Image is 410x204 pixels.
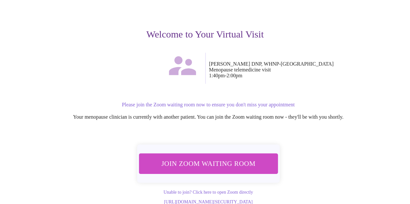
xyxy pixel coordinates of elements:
h3: Welcome to Your Virtual Visit [10,29,400,40]
p: [PERSON_NAME] DNP, WHNP-[GEOGRAPHIC_DATA] Menopause telemedicine visit 1:40pm - 2:00pm [209,61,400,79]
span: Join Zoom Waiting Room [147,157,269,169]
a: Unable to join? Click here to open Zoom directly [163,190,253,195]
p: Please join the Zoom waiting room now to ensure you don't miss your appointment [17,102,400,108]
button: Join Zoom Waiting Room [139,153,278,174]
p: Your menopause clinician is currently with another patient. You can join the Zoom waiting room no... [17,114,400,120]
